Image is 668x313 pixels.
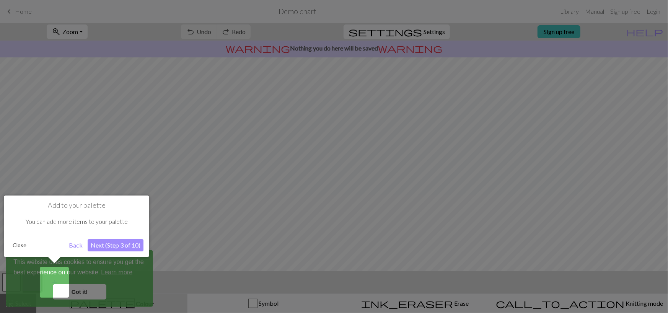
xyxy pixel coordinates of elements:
button: Next (Step 3 of 10) [88,239,143,251]
button: Back [66,239,86,251]
div: Add to your palette [4,196,149,257]
h1: Add to your palette [10,201,143,210]
div: You can add more items to your palette [10,210,143,233]
button: Close [10,240,29,251]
